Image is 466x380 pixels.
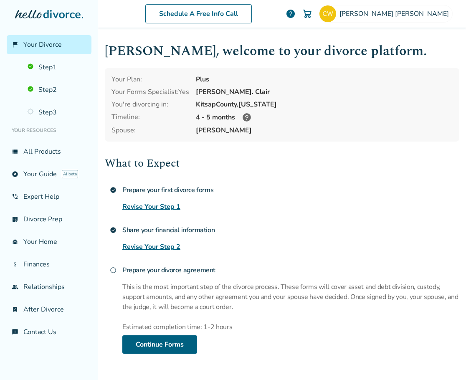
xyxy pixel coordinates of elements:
span: check_circle [110,187,116,193]
span: [PERSON_NAME] [196,126,453,135]
span: Spouse: [111,126,189,135]
h2: What to Expect [105,155,459,172]
span: AI beta [62,170,78,178]
iframe: Chat Widget [424,340,466,380]
span: bookmark_check [12,306,18,313]
span: radio_button_unchecked [110,267,116,274]
span: group [12,284,18,290]
a: chat_infoContact Us [7,322,91,342]
div: [PERSON_NAME]. Clair [196,87,453,96]
h1: [PERSON_NAME] , welcome to your divorce platform. [105,41,459,61]
span: list_alt_check [12,216,18,223]
a: flag_2Your Divorce [7,35,91,54]
a: Continue Forms [122,335,197,354]
a: Step1 [23,58,91,77]
span: chat_info [12,329,18,335]
p: This is the most important step of the divorce process. These forms will cover asset and debt div... [122,282,459,312]
a: phone_in_talkExpert Help [7,187,91,206]
a: bookmark_checkAfter Divorce [7,300,91,319]
p: Estimated completion time: 1-2 hours [122,312,459,332]
a: help [286,9,296,19]
div: Plus [196,75,453,84]
div: Timeline: [111,112,189,122]
img: Cart [302,9,312,19]
a: Step3 [23,103,91,122]
span: flag_2 [12,41,18,48]
img: christiec16@gmail.com [319,5,336,22]
span: [PERSON_NAME] [PERSON_NAME] [339,9,452,18]
span: check_circle [110,227,116,233]
a: garage_homeYour Home [7,232,91,251]
span: Your Divorce [23,40,62,49]
a: Revise Your Step 2 [122,242,180,252]
h4: Prepare your first divorce forms [122,182,459,198]
h4: Share your financial information [122,222,459,238]
span: explore [12,171,18,177]
a: Revise Your Step 1 [122,202,180,212]
a: list_alt_checkDivorce Prep [7,210,91,229]
a: attach_moneyFinances [7,255,91,274]
a: view_listAll Products [7,142,91,161]
li: Your Resources [7,122,91,139]
div: You're divorcing in: [111,100,189,109]
div: Kitsap County, [US_STATE] [196,100,453,109]
div: Your Plan: [111,75,189,84]
a: exploreYour GuideAI beta [7,165,91,184]
span: phone_in_talk [12,193,18,200]
h4: Prepare your divorce agreement [122,262,459,279]
a: groupRelationships [7,277,91,296]
span: garage_home [12,238,18,245]
div: 4 - 5 months [196,112,453,122]
a: Schedule A Free Info Call [145,4,252,23]
span: attach_money [12,261,18,268]
span: view_list [12,148,18,155]
div: Your Forms Specialist: Yes [111,87,189,96]
a: Step2 [23,80,91,99]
